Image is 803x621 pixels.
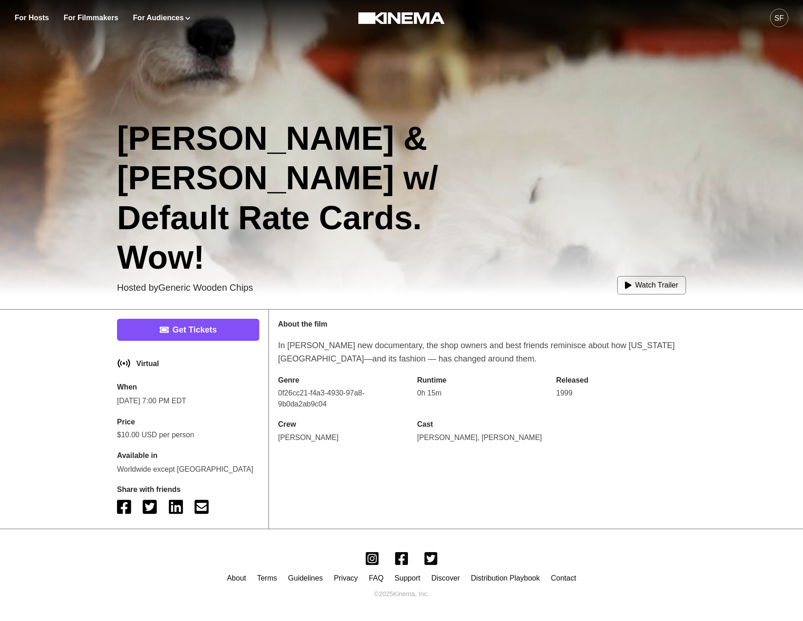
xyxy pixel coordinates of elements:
p: Crew [278,419,408,430]
a: Contact [551,574,576,582]
p: [PERSON_NAME] [278,432,408,444]
button: Watch Trailer [617,276,686,294]
p: 0f26cc21-f4a3-4930-97a8-9b0da2ab9c04 [278,388,408,410]
p: Hosted by Generic Wooden Chips [117,281,253,294]
button: facebook [117,495,131,519]
p: When [117,381,259,393]
a: Discover [431,574,460,582]
p: [DATE] 7:00 PM EDT [117,395,259,407]
p: [PERSON_NAME], [PERSON_NAME] [417,432,547,444]
a: FAQ [369,574,384,582]
p: Worldwide except [GEOGRAPHIC_DATA] [117,463,259,475]
p: Virtual [136,360,159,367]
p: Released [556,375,686,386]
p: $10.00 USD per person [117,429,259,440]
p: About the film [278,319,686,330]
button: email [195,495,209,519]
p: Genre [278,375,408,386]
p: Cast [417,419,547,430]
button: twitter [143,495,157,519]
p: Share with friends [117,484,209,495]
a: Get Tickets [117,319,259,341]
p: Runtime [417,375,547,386]
p: Price [117,416,259,428]
a: Privacy [334,574,357,582]
a: Guidelines [288,574,323,582]
h1: [PERSON_NAME] & [PERSON_NAME] w/ Default Rate Cards. Wow! [117,119,499,277]
a: Terms [257,574,277,582]
a: Support [395,574,420,582]
p: In [PERSON_NAME] new documentary, the shop owners and best friends reminisce about how [US_STATE]... [278,339,686,366]
button: linkedin [169,495,183,519]
p: 0h 15m [417,388,547,399]
a: For Filmmakers [64,12,118,23]
button: For Audiences [133,12,190,23]
a: For Hosts [15,12,49,23]
p: © 2025 Kinema, Inc. [374,589,429,599]
a: About [227,574,246,582]
p: 1999 [556,388,686,399]
a: Distribution Playbook [471,574,540,582]
div: SF [775,13,784,24]
p: Available in [117,450,259,462]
